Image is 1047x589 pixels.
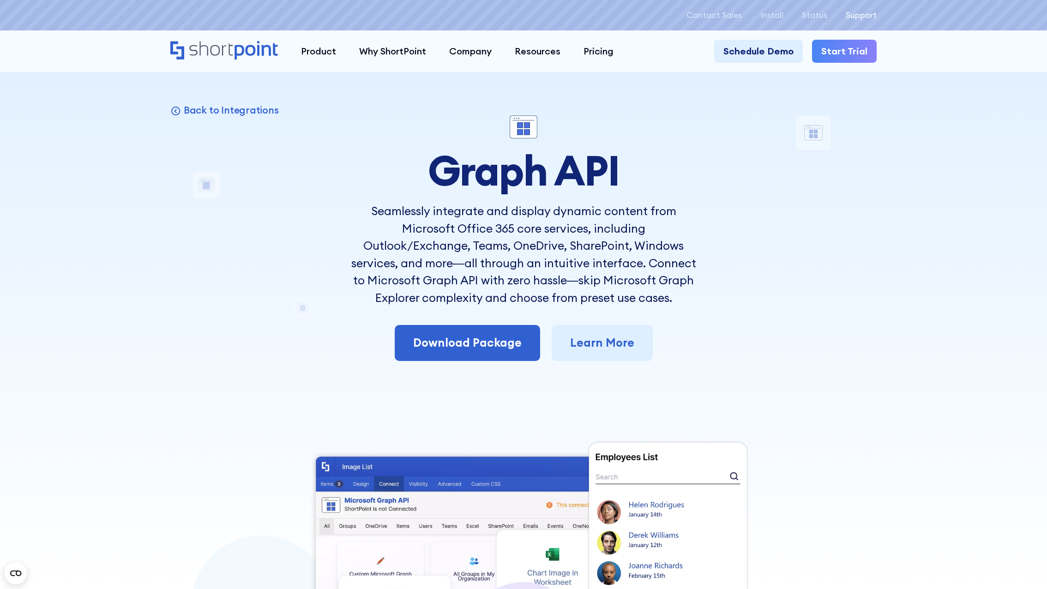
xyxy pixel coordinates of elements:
div: Company [449,44,492,58]
a: Status [802,11,827,20]
img: Graph API [510,115,537,138]
a: Why ShortPoint [348,40,438,63]
a: Install [760,11,783,20]
iframe: Chat Widget [881,482,1047,589]
a: Product [289,40,348,63]
a: Company [438,40,503,63]
a: Resources [503,40,572,63]
a: Schedule Demo [714,40,803,63]
a: Pricing [572,40,625,63]
a: Home [170,41,278,61]
div: Product [301,44,336,58]
div: Resources [515,44,560,58]
a: Start Trial [812,40,877,63]
h1: Graph API [350,148,697,193]
p: Back to Integrations [184,104,279,116]
button: Open CMP widget [5,562,27,584]
div: Why ShortPoint [359,44,426,58]
a: Contact Sales [686,11,742,20]
div: Pricing [584,44,614,58]
a: Support [846,11,877,20]
a: Download Package [395,325,540,361]
a: Back to Integrations [170,104,279,116]
p: Seamlessly integrate and display dynamic content from Microsoft Office 365 core services, includi... [350,203,697,307]
a: Learn More [552,325,653,361]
